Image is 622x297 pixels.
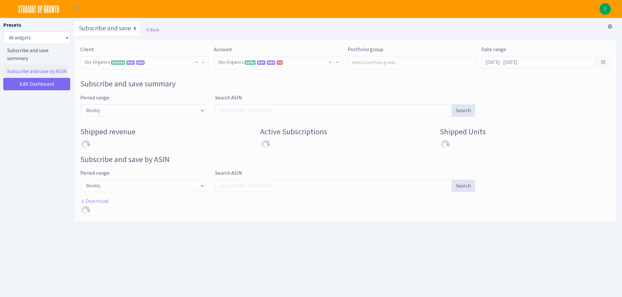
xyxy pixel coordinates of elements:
[146,27,159,33] a: Back
[215,94,242,102] label: Search ASIN
[348,56,476,68] input: Select portfolio group...
[3,21,21,29] label: Presets
[452,104,475,117] button: Search
[348,46,383,53] label: Portfolio group
[599,3,611,15] img: Angela Sun
[260,127,430,137] h4: Active Subscriptions
[80,205,91,215] img: Preloader
[85,59,201,66] span: Sky Organics <span class="badge badge-success">Current</span><span class="badge badge-primary">DS...
[80,79,610,89] h3: Widget #33
[80,169,110,177] label: Period range:
[218,59,334,66] span: Sky Organics <span class="badge badge-success">Seller</span><span class="badge badge-primary">DSP...
[80,155,610,164] h3: Widget #34
[214,46,232,53] label: Account
[80,127,250,137] h4: Shipped revenue
[260,139,271,150] img: Preloader
[452,180,475,192] button: Search
[69,4,85,14] button: Toggle navigation
[111,60,125,65] span: Current
[481,46,506,53] label: Date range
[215,180,452,192] input: Search ASIN1 ASIN2 ASIN3
[440,139,450,150] img: Preloader
[3,65,69,78] a: Subscribe and save by ASIN
[440,127,610,137] h4: Shipped Units
[277,60,283,65] span: US
[80,46,94,53] label: Client
[215,169,242,177] label: Search ASIN
[3,44,69,65] a: Subscribe and save summary
[195,59,198,66] span: Remove all items
[245,60,256,65] span: Seller
[3,78,70,90] a: Edit Dashboard
[267,60,275,65] span: Amazon Marketing Cloud
[80,139,91,150] img: Preloader
[214,56,342,69] span: Sky Organics <span class="badge badge-success">Seller</span><span class="badge badge-primary">DSP...
[81,56,209,69] span: Sky Organics <span class="badge badge-success">Current</span><span class="badge badge-primary">DS...
[215,104,452,117] input: Search ASIN1 ASIN2 ASIN3
[126,60,135,65] span: DSP
[80,94,110,102] label: Period range:
[80,198,108,204] a: Download
[257,60,265,65] span: DSP
[329,59,331,66] span: Remove all items
[599,3,611,15] a: A
[136,60,145,65] span: AMC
